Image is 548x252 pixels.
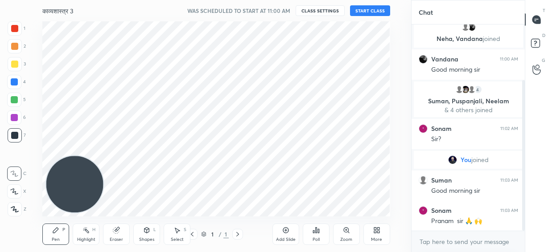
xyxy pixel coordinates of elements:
div: 11:02 AM [500,126,518,131]
div: 1 [208,232,217,237]
div: Shapes [139,237,154,242]
button: CLASS SETTINGS [296,5,345,16]
div: Good morning sir [431,187,518,195]
div: Poll [313,237,320,242]
img: default.png [419,176,428,185]
div: Zoom [340,237,352,242]
div: 11:00 AM [500,57,518,62]
div: 11:03 AM [500,178,518,183]
div: Pen [52,237,60,242]
div: P [62,228,65,232]
div: Pranam sir 🙏 🙌 [431,217,518,226]
h5: WAS SCHEDULED TO START AT 11:00 AM [187,7,290,15]
p: T [543,7,545,14]
div: Select [171,237,184,242]
div: L [153,228,156,232]
img: default.png [461,23,470,32]
img: 6855a52e43ef4b6fa09256d5ca107ae0.jpg [461,85,470,94]
span: joined [483,34,500,43]
h4: काव्यशास्त्र 3 [42,7,73,15]
div: Eraser [110,237,123,242]
img: ade9fd3c27fc400cb39a869192695d81.jpg [467,23,476,32]
img: 66092927019a43b69c89fcb94fc9928b.jpg [419,206,428,215]
div: 2 [8,39,26,53]
h6: Suman [431,176,452,184]
div: 4 [473,85,482,94]
p: D [542,32,545,39]
span: You [461,156,471,163]
div: 3 [8,57,26,71]
div: / [219,232,222,237]
span: joined [471,156,489,163]
div: 7 [8,128,26,142]
div: H [92,228,95,232]
div: 1 [8,21,25,36]
img: default.png [454,85,463,94]
div: 6 [7,110,26,125]
p: G [542,57,545,64]
p: Neha, Vandana [419,35,518,42]
div: 11:03 AM [500,208,518,213]
h6: Sonam [431,207,452,215]
img: f9ccca8c0f2a4140a925b53a1f6875b4.jpg [448,155,457,164]
div: Add Slide [276,237,296,242]
div: C [7,167,26,181]
div: grid [412,24,525,231]
h6: Vandana [431,55,458,63]
div: S [184,228,186,232]
img: ade9fd3c27fc400cb39a869192695d81.jpg [419,55,428,64]
div: More [371,237,382,242]
div: Good morning sir [431,65,518,74]
p: Chat [412,0,440,24]
p: Suman, Puspanjali, Neelam [419,98,518,105]
div: 4 [7,75,26,89]
div: Sir? [431,135,518,144]
div: 1 [223,230,229,238]
div: 5 [7,93,26,107]
img: default.png [467,85,476,94]
div: Highlight [77,237,95,242]
div: Z [8,202,26,216]
img: 66092927019a43b69c89fcb94fc9928b.jpg [419,124,428,133]
h6: Sonam [431,125,452,133]
div: X [7,184,26,199]
button: START CLASS [350,5,390,16]
p: & 4 others joined [419,106,518,114]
